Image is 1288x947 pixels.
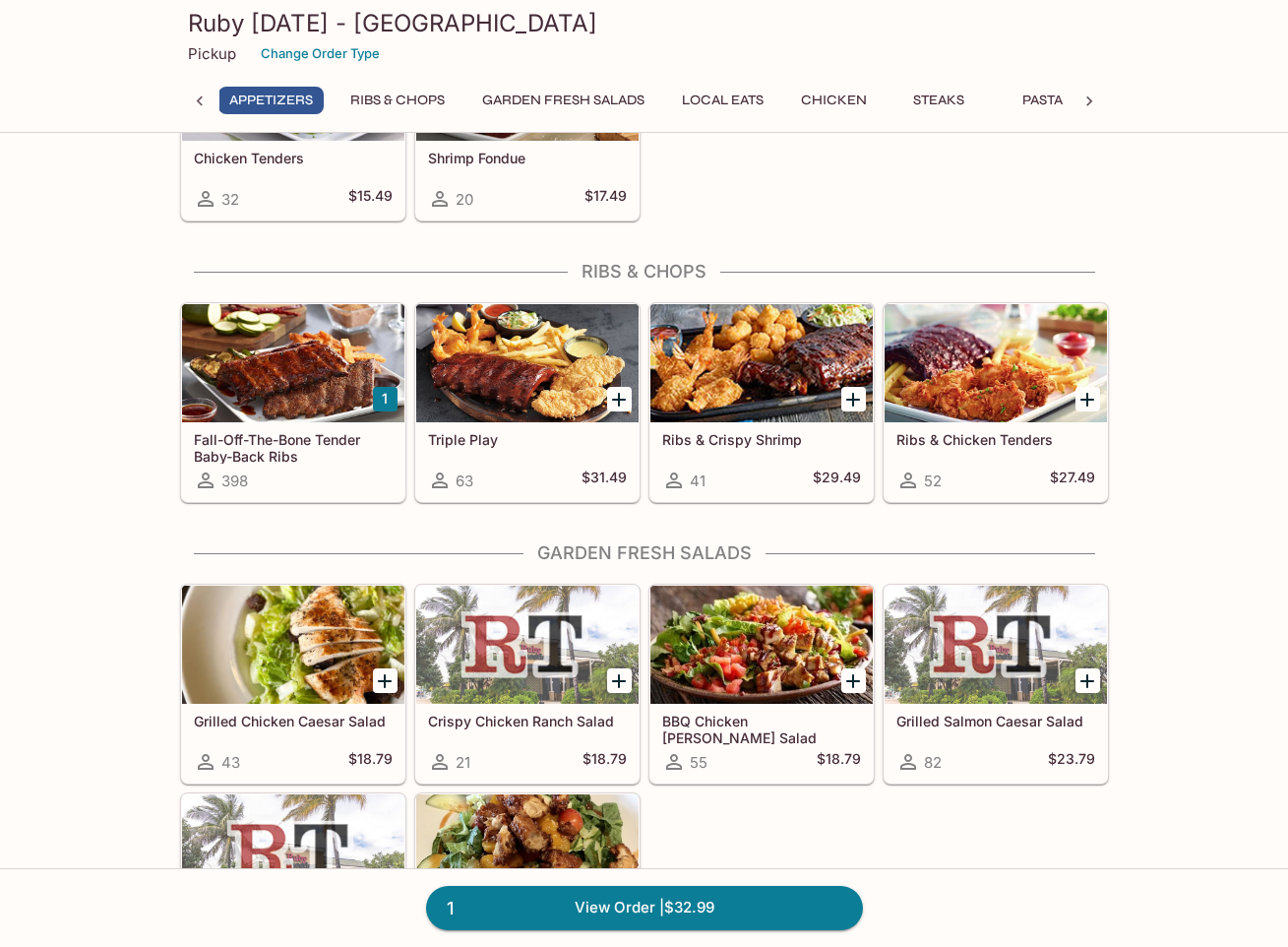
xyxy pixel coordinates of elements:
[416,304,639,422] div: Triple Play
[662,713,861,745] h5: BBQ Chicken [PERSON_NAME] Salad
[221,190,239,209] span: 32
[894,87,983,114] button: Steaks
[435,895,465,922] span: 1
[456,753,470,772] span: 21
[428,713,627,729] h5: Crispy Chicken Ranch Salad
[924,753,942,772] span: 82
[690,472,705,490] span: 41
[416,23,639,141] div: Shrimp Fondue
[180,261,1109,283] h4: Ribs & Chops
[188,44,236,63] p: Pickup
[999,87,1087,114] button: Pasta
[182,304,404,422] div: Fall-Off-The-Bone Tender Baby-Back Ribs
[896,713,1095,729] h5: Grilled Salmon Caesar Salad
[1050,469,1095,492] h5: $27.49
[194,713,393,729] h5: Grilled Chicken Caesar Salad
[896,431,1095,448] h5: Ribs & Chicken Tenders
[221,472,248,490] span: 398
[884,585,1108,784] a: Grilled Salmon Caesar Salad82$23.79
[415,585,640,784] a: Crispy Chicken Ranch Salad21$18.79
[885,304,1107,422] div: Ribs & Chicken Tenders
[649,303,874,502] a: Ribs & Crispy Shrimp41$29.49
[662,431,861,448] h5: Ribs & Crispy Shrimp
[221,753,240,772] span: 43
[884,303,1108,502] a: Ribs & Chicken Tenders52$27.49
[582,469,627,492] h5: $31.49
[194,150,393,166] h5: Chicken Tenders
[456,190,473,209] span: 20
[180,542,1109,564] h4: Garden Fresh Salads
[182,586,404,704] div: Grilled Chicken Caesar Salad
[583,750,627,774] h5: $18.79
[416,794,639,913] div: Orange Chicken or Shrimp Salad
[650,586,873,704] div: BBQ Chicken Cobb Salad
[817,750,861,774] h5: $18.79
[218,87,324,114] button: Appetizers
[1075,668,1100,693] button: Add Grilled Salmon Caesar Salad
[182,794,404,913] div: Chef Salad
[841,668,866,693] button: Add BBQ Chicken Cobb Salad
[607,387,632,411] button: Add Triple Play
[188,8,1101,38] h3: Ruby [DATE] - [GEOGRAPHIC_DATA]
[584,187,627,211] h5: $17.49
[841,387,866,411] button: Add Ribs & Crispy Shrimp
[924,472,942,490] span: 52
[428,431,627,448] h5: Triple Play
[428,150,627,166] h5: Shrimp Fondue
[194,431,393,464] h5: Fall-Off-The-Bone Tender Baby-Back Ribs
[790,87,879,114] button: Chicken
[456,472,473,490] span: 63
[181,585,405,784] a: Grilled Chicken Caesar Salad43$18.79
[252,38,389,69] button: Change Order Type
[690,753,707,772] span: 55
[671,87,774,114] button: Local Eats
[416,586,639,704] div: Crispy Chicken Ranch Salad
[885,586,1107,704] div: Grilled Salmon Caesar Salad
[607,668,632,693] button: Add Crispy Chicken Ranch Salad
[373,387,398,411] button: Add Fall-Off-The-Bone Tender Baby-Back Ribs
[373,668,398,693] button: Add Grilled Chicken Caesar Salad
[650,304,873,422] div: Ribs & Crispy Shrimp
[348,187,393,211] h5: $15.49
[1048,750,1095,774] h5: $23.79
[182,23,404,141] div: Chicken Tenders
[813,469,861,492] h5: $29.49
[426,886,863,929] a: 1View Order |$32.99
[415,303,640,502] a: Triple Play63$31.49
[181,303,405,502] a: Fall-Off-The-Bone Tender Baby-Back Ribs398
[348,750,393,774] h5: $18.79
[1075,387,1100,411] button: Add Ribs & Chicken Tenders
[649,585,874,784] a: BBQ Chicken [PERSON_NAME] Salad55$18.79
[471,87,655,114] button: Garden Fresh Salads
[339,87,456,114] button: Ribs & Chops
